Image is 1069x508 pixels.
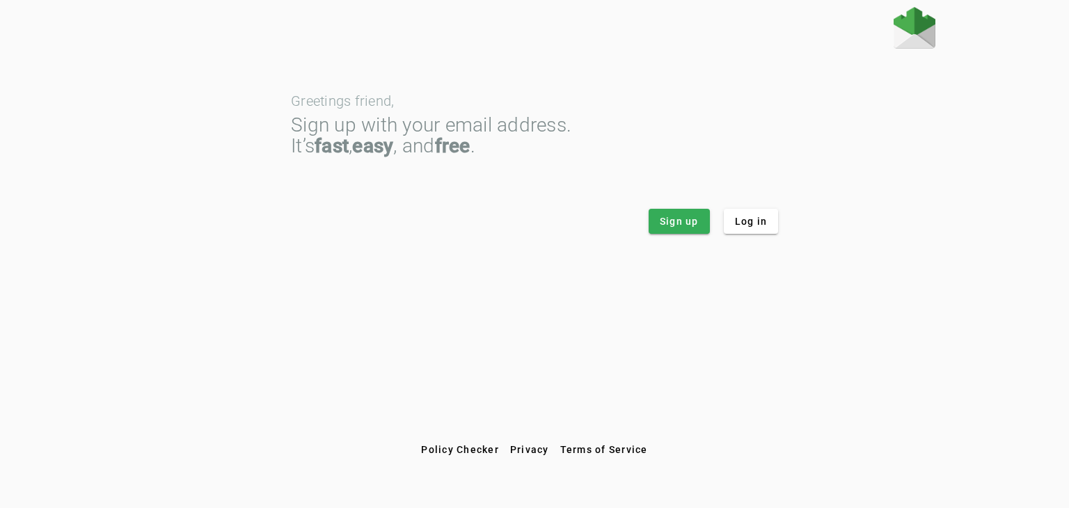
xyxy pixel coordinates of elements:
[510,444,549,455] span: Privacy
[894,7,935,49] img: Fraudmarc Logo
[352,134,393,157] strong: easy
[435,134,470,157] strong: free
[505,437,555,462] button: Privacy
[315,134,349,157] strong: fast
[415,437,505,462] button: Policy Checker
[660,214,699,228] span: Sign up
[724,209,779,234] button: Log in
[291,94,778,108] div: Greetings friend,
[555,437,654,462] button: Terms of Service
[560,444,648,455] span: Terms of Service
[649,209,710,234] button: Sign up
[291,115,778,157] div: Sign up with your email address. It’s , , and .
[735,214,768,228] span: Log in
[421,444,499,455] span: Policy Checker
